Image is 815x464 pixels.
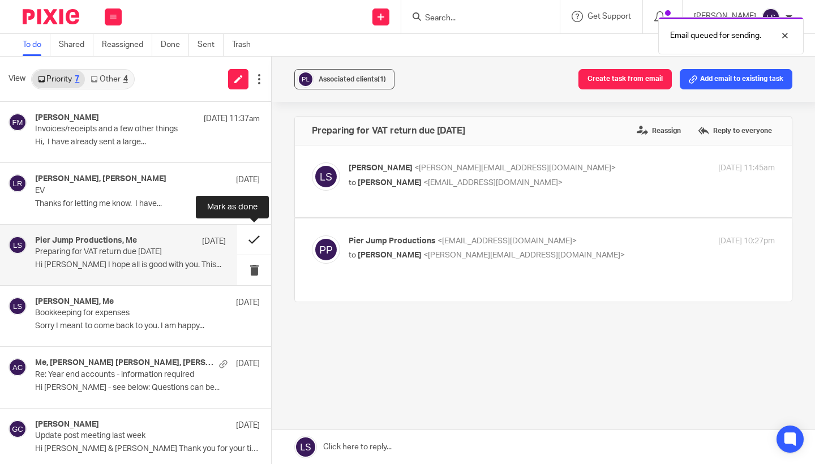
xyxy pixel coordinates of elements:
img: svg%3E [8,113,27,131]
p: [DATE] [236,297,260,308]
p: EV [35,186,215,196]
p: Sorry I meant to come back to you. I am happy... [35,321,260,331]
button: Create task from email [578,69,672,89]
span: (1) [378,76,386,83]
p: Update post meeting last week [35,431,215,441]
img: svg%3E [297,71,314,88]
h4: Pier Jump Productions, Me [35,236,137,246]
p: Bookkeeping for expenses [35,308,215,318]
button: Add email to existing task [680,69,792,89]
p: [DATE] 11:45am [718,162,775,174]
span: <[EMAIL_ADDRESS][DOMAIN_NAME]> [423,179,563,187]
span: Associated clients [319,76,386,83]
img: svg%3E [8,174,27,192]
p: Hi [PERSON_NAME] - see below: Questions can be... [35,383,260,393]
p: [DATE] [202,236,226,247]
h4: Preparing for VAT return due [DATE] [312,125,465,136]
div: 4 [123,75,128,83]
p: Hi [PERSON_NAME] & [PERSON_NAME] Thank you for your time on... [35,444,260,454]
span: [PERSON_NAME] [349,164,413,172]
a: To do [23,34,50,56]
p: [DATE] 11:37am [204,113,260,124]
img: svg%3E [8,358,27,376]
button: Associated clients(1) [294,69,394,89]
a: Trash [232,34,259,56]
img: svg%3E [312,162,340,191]
p: Re: Year end accounts - information required [35,370,215,380]
p: Invoices/receipts and a few other things [35,124,215,134]
a: Done [161,34,189,56]
p: [DATE] [236,420,260,431]
span: <[PERSON_NAME][EMAIL_ADDRESS][DOMAIN_NAME]> [414,164,616,172]
img: svg%3E [762,8,780,26]
h4: [PERSON_NAME] [35,420,99,429]
label: Reassign [634,122,684,139]
p: [DATE] 10:27pm [718,235,775,247]
img: svg%3E [8,297,27,315]
a: Priority7 [32,70,85,88]
span: to [349,179,356,187]
p: [DATE] [236,174,260,186]
span: View [8,73,25,85]
p: [DATE] [236,358,260,370]
img: Pixie [23,9,79,24]
a: Reassigned [102,34,152,56]
span: <[EMAIL_ADDRESS][DOMAIN_NAME]> [437,237,577,245]
p: Preparing for VAT return due [DATE] [35,247,188,257]
p: Hi [PERSON_NAME] I hope all is good with you. This... [35,260,226,270]
img: svg%3E [312,235,340,264]
img: svg%3E [8,236,27,254]
p: Hi, I have already sent a large... [35,138,260,147]
img: svg%3E [8,420,27,438]
div: 7 [75,75,79,83]
span: to [349,251,356,259]
label: Reply to everyone [695,122,775,139]
h4: [PERSON_NAME] [35,113,99,123]
p: Thanks for letting me know. I have... [35,199,260,209]
h4: [PERSON_NAME], [PERSON_NAME] [35,174,166,184]
a: Other4 [85,70,133,88]
h4: Me, [PERSON_NAME] [PERSON_NAME], [PERSON_NAME] [35,358,213,368]
a: Shared [59,34,93,56]
a: Sent [198,34,224,56]
p: Email queued for sending. [670,30,761,41]
span: <[PERSON_NAME][EMAIL_ADDRESS][DOMAIN_NAME]> [423,251,625,259]
h4: [PERSON_NAME], Me [35,297,114,307]
span: [PERSON_NAME] [358,179,422,187]
span: Pier Jump Productions [349,237,436,245]
span: [PERSON_NAME] [358,251,422,259]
